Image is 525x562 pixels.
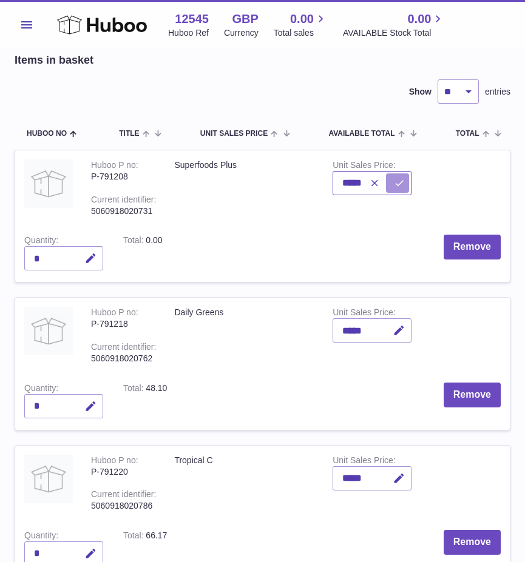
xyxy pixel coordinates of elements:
[146,383,167,393] span: 48.10
[146,235,162,245] span: 0.00
[444,235,501,259] button: Remove
[91,318,156,330] div: P-791218
[165,446,323,521] td: Tropical C
[24,235,58,248] label: Quantity
[91,466,156,478] div: P-791220
[168,27,209,39] div: Huboo Ref
[91,307,138,320] div: Huboo P no
[91,171,156,182] div: P-791208
[232,11,258,27] strong: GBP
[343,27,445,39] span: AVAILABLE Stock Total
[407,11,431,27] span: 0.00
[91,455,138,468] div: Huboo P no
[165,150,323,226] td: Superfoods Plus
[123,235,146,248] label: Total
[91,489,156,502] div: Current identifier
[91,160,138,173] div: Huboo P no
[91,353,156,364] div: 5060918020762
[123,530,146,543] label: Total
[24,307,73,355] img: Daily Greens
[485,86,510,98] span: entries
[333,455,395,468] label: Unit Sales Price
[444,530,501,555] button: Remove
[224,27,259,39] div: Currency
[91,206,156,217] div: 5060918020731
[333,160,395,173] label: Unit Sales Price
[24,455,73,503] img: Tropical C
[27,130,67,138] span: Huboo no
[333,307,395,320] label: Unit Sales Price
[15,53,93,67] h2: Items in basket
[24,159,73,208] img: Superfoods Plus
[409,86,432,98] label: Show
[444,383,501,407] button: Remove
[175,11,209,27] strong: 12545
[290,11,314,27] span: 0.00
[165,298,323,373] td: Daily Greens
[91,342,156,355] div: Current identifier
[274,27,328,39] span: Total sales
[123,383,146,396] label: Total
[146,530,167,540] span: 66.17
[91,195,156,207] div: Current identifier
[24,383,58,396] label: Quantity
[200,130,268,138] span: Unit Sales Price
[274,11,328,39] a: 0.00 Total sales
[456,130,479,138] span: Total
[119,130,139,138] span: Title
[91,500,156,512] div: 5060918020786
[328,130,395,138] span: AVAILABLE Total
[24,530,58,543] label: Quantity
[343,11,445,39] a: 0.00 AVAILABLE Stock Total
